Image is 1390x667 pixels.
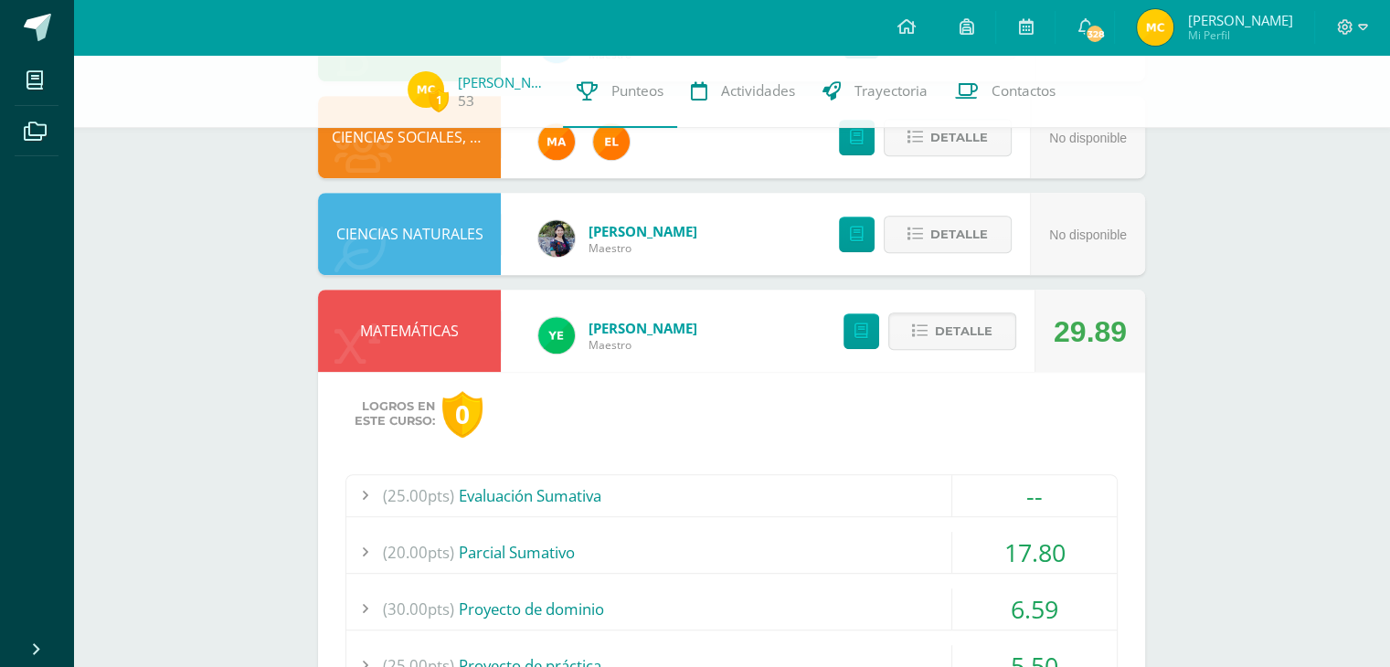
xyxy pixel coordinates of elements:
div: CIENCIAS SOCIALES, FORMACIÓN CIUDADANA E INTERCULTURALIDAD [318,96,501,178]
img: 22a6108dc7668299ecf3147ba65ca67e.png [1137,9,1173,46]
span: Contactos [992,81,1056,101]
span: [PERSON_NAME] [1187,11,1292,29]
a: [PERSON_NAME] [589,319,697,337]
span: No disponible [1049,131,1127,145]
div: MATEMÁTICAS [318,290,501,372]
span: 1 [429,89,449,111]
div: Evaluación Sumativa [346,475,1117,516]
span: 328 [1085,24,1105,44]
div: 0 [442,391,483,438]
span: (30.00pts) [383,588,454,630]
div: 17.80 [952,532,1117,573]
button: Detalle [884,119,1012,156]
span: Mi Perfil [1187,27,1292,43]
a: [PERSON_NAME] [458,73,549,91]
a: Contactos [941,55,1069,128]
div: 6.59 [952,588,1117,630]
span: Detalle [930,121,988,154]
span: (25.00pts) [383,475,454,516]
div: 29.89 [1054,291,1127,373]
span: Detalle [935,314,992,348]
a: Actividades [677,55,809,128]
span: Logros en este curso: [355,399,435,429]
span: Maestro [589,240,697,256]
span: Detalle [930,217,988,251]
img: 266030d5bbfb4fab9f05b9da2ad38396.png [538,123,575,160]
a: 53 [458,91,474,111]
img: 31c982a1c1d67d3c4d1e96adbf671f86.png [593,123,630,160]
button: Detalle [884,216,1012,253]
div: Proyecto de dominio [346,588,1117,630]
a: Trayectoria [809,55,941,128]
a: Punteos [563,55,677,128]
div: CIENCIAS NATURALES [318,193,501,275]
span: Punteos [611,81,663,101]
span: No disponible [1049,228,1127,242]
div: -- [952,475,1117,516]
img: dfa1fd8186729af5973cf42d94c5b6ba.png [538,317,575,354]
div: Parcial Sumativo [346,532,1117,573]
img: b2b209b5ecd374f6d147d0bc2cef63fa.png [538,220,575,257]
span: (20.00pts) [383,532,454,573]
a: [PERSON_NAME] [589,222,697,240]
span: Maestro [589,337,697,353]
span: Actividades [721,81,795,101]
span: Trayectoria [854,81,928,101]
button: Detalle [888,312,1016,350]
img: 22a6108dc7668299ecf3147ba65ca67e.png [408,71,444,108]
